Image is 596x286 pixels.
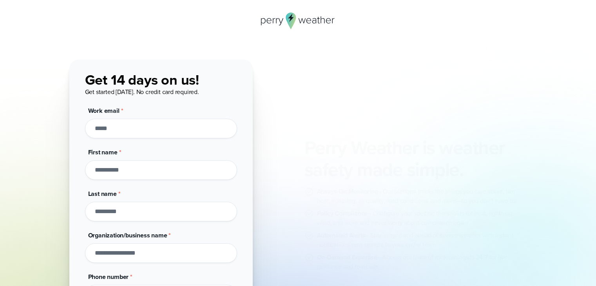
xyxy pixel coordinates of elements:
span: First name [88,148,118,157]
span: Organization/business name [88,231,167,240]
span: Get started [DATE]. No credit card required. [85,87,199,96]
span: Last name [88,189,117,198]
span: Get 14 days on us! [85,69,199,90]
span: Work email [88,106,120,115]
span: Phone number [88,272,129,281]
